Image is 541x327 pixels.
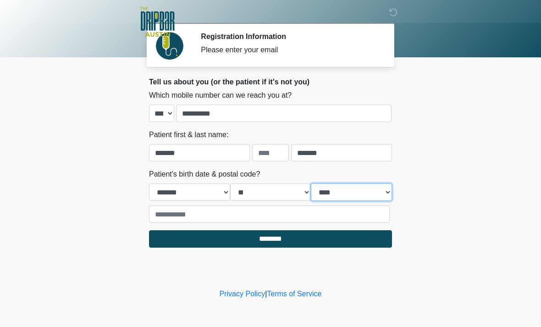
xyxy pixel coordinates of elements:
[149,78,392,86] h2: Tell us about you (or the patient if it's not you)
[156,32,183,60] img: Agent Avatar
[265,290,267,298] a: |
[201,44,378,55] div: Please enter your email
[220,290,265,298] a: Privacy Policy
[149,169,260,180] label: Patient's birth date & postal code?
[149,129,228,140] label: Patient first & last name:
[149,90,292,101] label: Which mobile number can we reach you at?
[267,290,321,298] a: Terms of Service
[140,7,175,37] img: The DRIPBaR - Austin The Domain Logo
